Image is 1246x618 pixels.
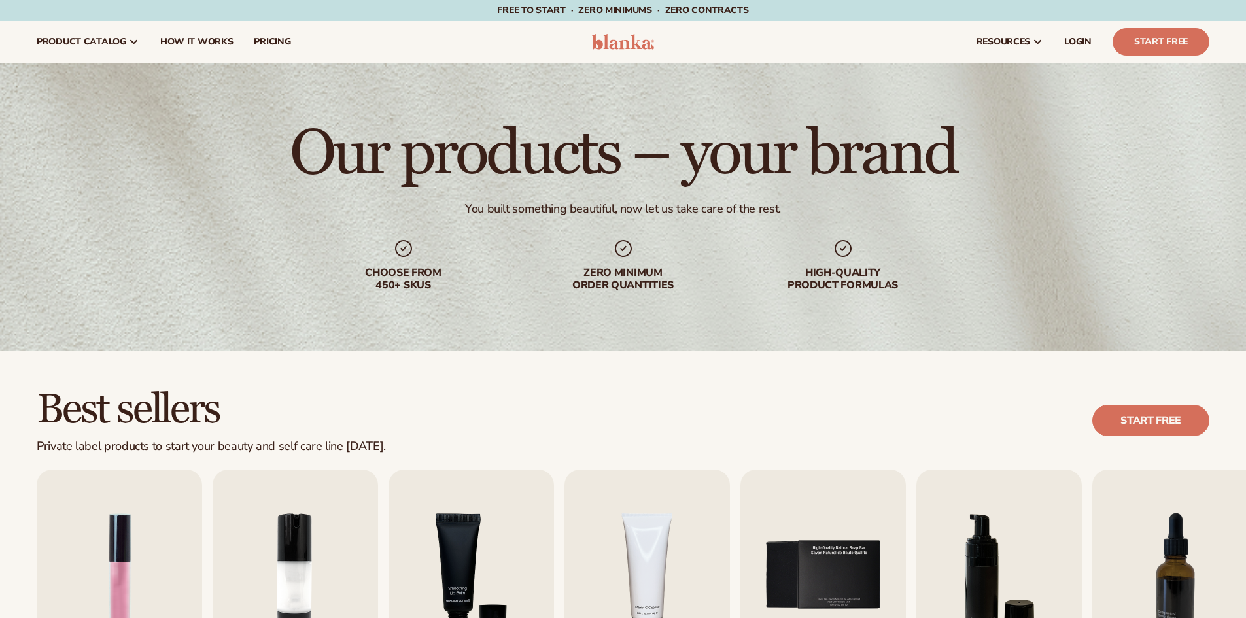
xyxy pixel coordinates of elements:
[26,21,150,63] a: product catalog
[1092,405,1209,436] a: Start free
[160,37,234,47] span: How It Works
[150,21,244,63] a: How It Works
[37,37,126,47] span: product catalog
[37,388,386,432] h2: Best sellers
[540,267,707,292] div: Zero minimum order quantities
[1054,21,1102,63] a: LOGIN
[290,123,956,186] h1: Our products – your brand
[1064,37,1092,47] span: LOGIN
[465,201,781,216] div: You built something beautiful, now let us take care of the rest.
[1113,28,1209,56] a: Start Free
[759,267,927,292] div: High-quality product formulas
[977,37,1030,47] span: resources
[37,439,386,454] div: Private label products to start your beauty and self care line [DATE].
[497,4,748,16] span: Free to start · ZERO minimums · ZERO contracts
[592,34,654,50] img: logo
[254,37,290,47] span: pricing
[243,21,301,63] a: pricing
[966,21,1054,63] a: resources
[320,267,487,292] div: Choose from 450+ Skus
